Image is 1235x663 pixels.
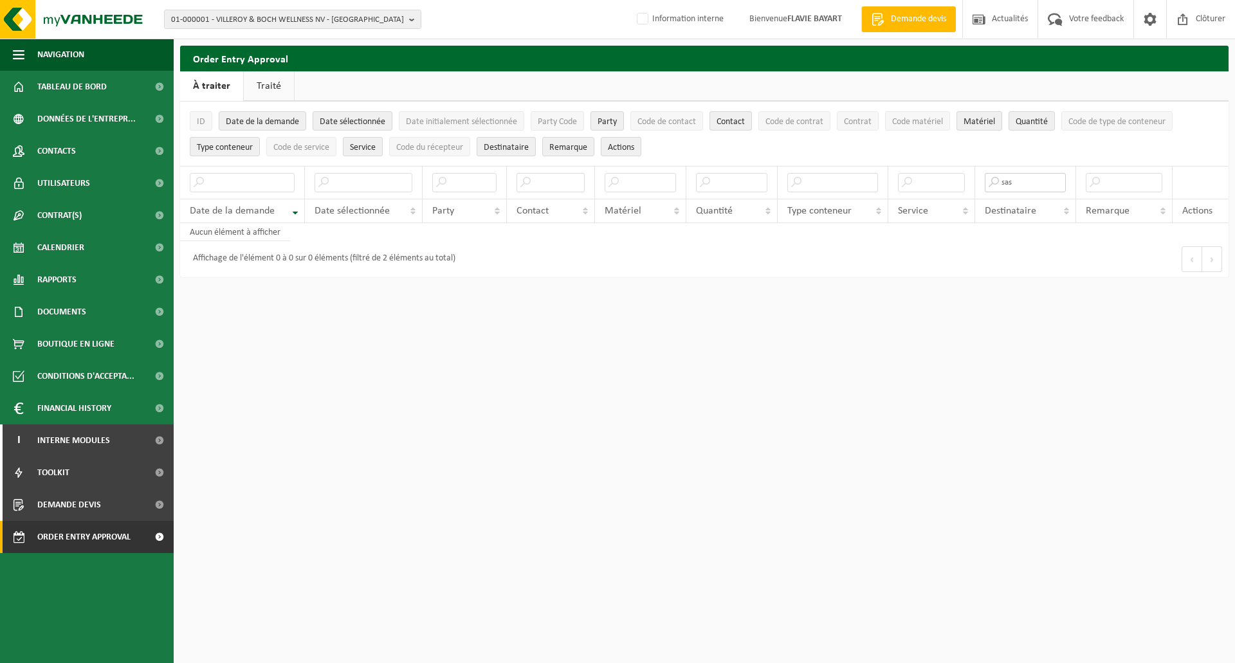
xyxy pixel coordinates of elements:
span: Remarque [549,143,587,152]
span: 01-000001 - VILLEROY & BOCH WELLNESS NV - [GEOGRAPHIC_DATA] [171,10,404,30]
button: 01-000001 - VILLEROY & BOCH WELLNESS NV - [GEOGRAPHIC_DATA] [164,10,421,29]
span: Remarque [1086,206,1130,216]
span: Type conteneur [787,206,852,216]
span: Date sélectionnée [315,206,390,216]
span: Code de type de conteneur [1068,117,1166,127]
button: Actions [601,137,641,156]
span: Party [598,117,617,127]
span: Destinataire [484,143,529,152]
span: Type conteneur [197,143,253,152]
button: Code du récepteurCode du récepteur: Activate to sort [389,137,470,156]
span: Toolkit [37,457,69,489]
span: Code de contrat [765,117,823,127]
button: Code de contactCode de contact: Activate to sort [630,111,703,131]
span: Party Code [538,117,577,127]
span: Conditions d'accepta... [37,360,134,392]
span: Service [350,143,376,152]
button: Code de type de conteneurCode de type de conteneur: Activate to sort [1061,111,1173,131]
span: Matériel [964,117,995,127]
span: Quantité [1016,117,1048,127]
span: Party [432,206,454,216]
span: Navigation [37,39,84,71]
div: Affichage de l'élément 0 à 0 sur 0 éléments (filtré de 2 éléments au total) [187,248,455,271]
button: ServiceService: Activate to sort [343,137,383,156]
span: Matériel [605,206,641,216]
span: Calendrier [37,232,84,264]
td: Aucun élément à afficher [180,223,290,241]
button: Date de la demandeDate de la demande: Activate to remove sorting [219,111,306,131]
a: Traité [244,71,294,101]
span: Contrat(s) [37,199,82,232]
span: Actions [608,143,634,152]
button: Code matérielCode matériel: Activate to sort [885,111,950,131]
label: Information interne [634,10,724,29]
button: Code de serviceCode de service: Activate to sort [266,137,336,156]
span: Code de contact [637,117,696,127]
span: Boutique en ligne [37,328,114,360]
span: Service [898,206,928,216]
button: Previous [1182,246,1202,272]
span: Code matériel [892,117,943,127]
button: PartyParty: Activate to sort [590,111,624,131]
a: À traiter [180,71,243,101]
span: Actions [1182,206,1212,216]
button: Type conteneurType conteneur: Activate to sort [190,137,260,156]
span: Date sélectionnée [320,117,385,127]
span: Contact [517,206,549,216]
button: ContactContact: Activate to sort [709,111,752,131]
span: Tableau de bord [37,71,107,103]
button: Party CodeParty Code: Activate to sort [531,111,584,131]
span: Utilisateurs [37,167,90,199]
h2: Order Entry Approval [180,46,1229,71]
button: QuantitéQuantité: Activate to sort [1009,111,1055,131]
span: Rapports [37,264,77,296]
span: Contacts [37,135,76,167]
span: Interne modules [37,424,110,457]
button: Code de contratCode de contrat: Activate to sort [758,111,830,131]
span: Demande devis [37,489,101,521]
span: Destinataire [985,206,1036,216]
span: Financial History [37,392,111,424]
span: ID [197,117,205,127]
a: Demande devis [861,6,956,32]
button: IDID: Activate to sort [190,111,212,131]
span: Date initialement sélectionnée [406,117,517,127]
span: Contrat [844,117,872,127]
button: DestinataireDestinataire : Activate to sort [477,137,536,156]
button: ContratContrat: Activate to sort [837,111,879,131]
button: Date initialement sélectionnéeDate initialement sélectionnée: Activate to sort [399,111,524,131]
span: Données de l'entrepr... [37,103,136,135]
span: Code de service [273,143,329,152]
button: Next [1202,246,1222,272]
strong: FLAVIE BAYART [787,14,842,24]
button: Date sélectionnéeDate sélectionnée: Activate to sort [313,111,392,131]
span: Documents [37,296,86,328]
span: Order entry approval [37,521,131,553]
button: MatérielMatériel: Activate to sort [956,111,1002,131]
span: Demande devis [888,13,949,26]
span: Date de la demande [190,206,275,216]
span: Quantité [696,206,733,216]
button: RemarqueRemarque: Activate to sort [542,137,594,156]
span: I [13,424,24,457]
span: Date de la demande [226,117,299,127]
span: Code du récepteur [396,143,463,152]
span: Contact [717,117,745,127]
